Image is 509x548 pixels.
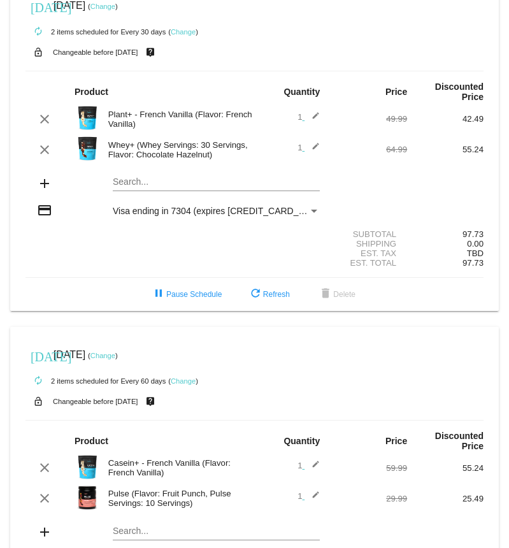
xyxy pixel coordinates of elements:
[283,87,320,97] strong: Quantity
[407,494,484,503] div: 25.49
[143,393,158,410] mat-icon: live_help
[75,136,100,161] img: Image-1-Carousel-Whey-2lb-Chockolate-Hazelnut-no-badge.png
[53,48,138,56] small: Changeable before [DATE]
[385,436,407,446] strong: Price
[102,489,255,508] div: Pulse (Flavor: Fruit Punch, Pulse Servings: 10 Servings)
[75,436,108,446] strong: Product
[37,491,52,506] mat-icon: clear
[113,206,320,216] mat-select: Payment Method
[31,348,46,363] mat-icon: [DATE]
[25,28,166,36] small: 2 items scheduled for Every 30 days
[435,431,484,451] strong: Discounted Price
[75,454,100,480] img: Image-1-Carousel-Casein-Vanilla.png
[171,28,196,36] a: Change
[407,114,484,124] div: 42.49
[141,283,232,306] button: Pause Schedule
[331,239,407,249] div: Shipping
[113,177,320,187] input: Search...
[298,491,320,501] span: 1
[151,290,222,299] span: Pause Schedule
[283,436,320,446] strong: Quantity
[75,87,108,97] strong: Product
[407,463,484,473] div: 55.24
[53,398,138,405] small: Changeable before [DATE]
[31,24,46,40] mat-icon: autorenew
[248,287,263,302] mat-icon: refresh
[31,393,46,410] mat-icon: lock_open
[318,287,333,302] mat-icon: delete
[37,112,52,127] mat-icon: clear
[407,229,484,239] div: 97.73
[385,87,407,97] strong: Price
[298,461,320,470] span: 1
[168,377,198,385] small: ( )
[331,145,407,154] div: 64.99
[90,3,115,10] a: Change
[88,352,118,359] small: ( )
[143,44,158,61] mat-icon: live_help
[435,82,484,102] strong: Discounted Price
[25,377,166,385] small: 2 items scheduled for Every 60 days
[298,112,320,122] span: 1
[305,112,320,127] mat-icon: edit
[113,526,320,537] input: Search...
[331,463,407,473] div: 59.99
[90,352,115,359] a: Change
[113,206,326,216] span: Visa ending in 7304 (expires [CREDIT_CARD_DATA])
[331,229,407,239] div: Subtotal
[308,283,366,306] button: Delete
[467,239,484,249] span: 0.00
[75,485,100,510] img: Image-1-Main-Image-Bottle-Fruit-Punch-10S-1000x1000-transp.png
[88,3,118,10] small: ( )
[407,145,484,154] div: 55.24
[37,524,52,540] mat-icon: add
[298,143,320,152] span: 1
[31,373,46,389] mat-icon: autorenew
[37,460,52,475] mat-icon: clear
[248,290,290,299] span: Refresh
[305,460,320,475] mat-icon: edit
[102,458,255,477] div: Casein+ - French Vanilla (Flavor: French Vanilla)
[75,105,100,131] img: Image-1-Carousel-Plant-Vanilla-no-badge-Transp.png
[168,28,198,36] small: ( )
[305,142,320,157] mat-icon: edit
[102,110,255,129] div: Plant+ - French Vanilla (Flavor: French Vanilla)
[331,494,407,503] div: 29.99
[37,142,52,157] mat-icon: clear
[305,491,320,506] mat-icon: edit
[331,249,407,258] div: Est. Tax
[331,258,407,268] div: Est. Total
[171,377,196,385] a: Change
[151,287,166,302] mat-icon: pause
[318,290,355,299] span: Delete
[467,249,484,258] span: TBD
[37,203,52,218] mat-icon: credit_card
[238,283,300,306] button: Refresh
[102,140,255,159] div: Whey+ (Whey Servings: 30 Servings, Flavor: Chocolate Hazelnut)
[31,44,46,61] mat-icon: lock_open
[331,114,407,124] div: 49.99
[462,258,484,268] span: 97.73
[37,176,52,191] mat-icon: add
